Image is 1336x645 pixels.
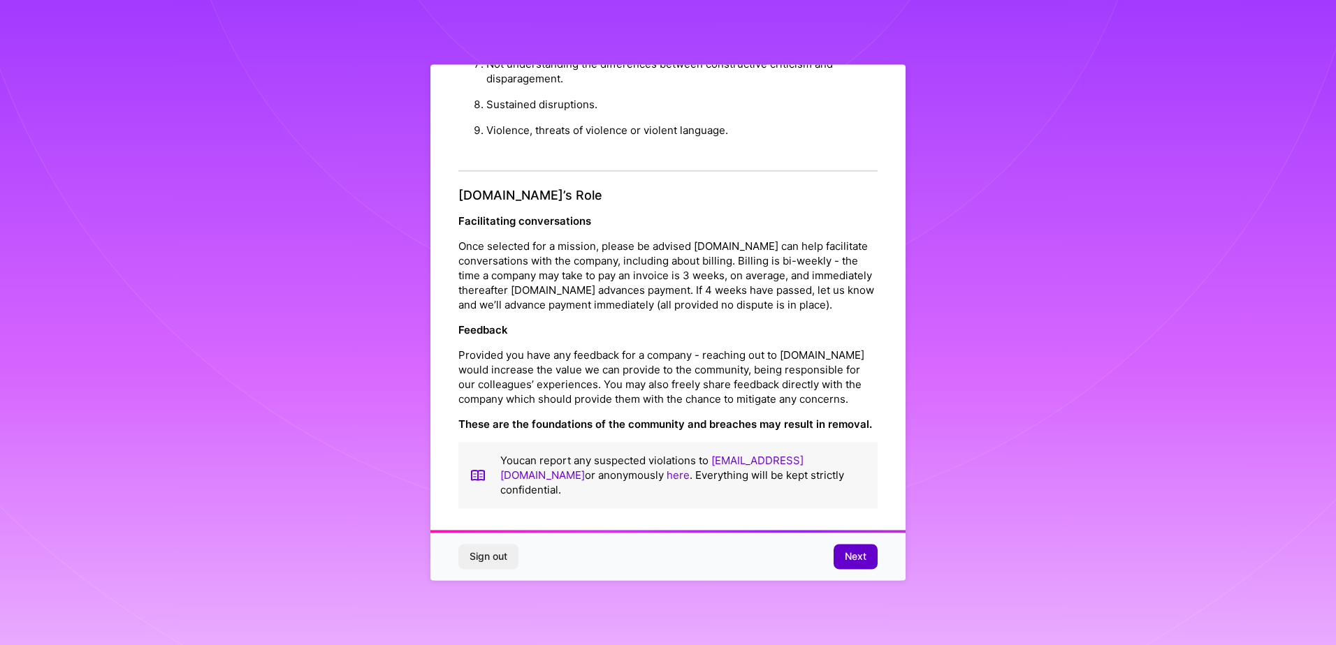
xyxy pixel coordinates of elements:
[458,188,878,203] h4: [DOMAIN_NAME]’s Role
[486,117,878,143] li: Violence, threats of violence or violent language.
[458,239,878,313] p: Once selected for a mission, please be advised [DOMAIN_NAME] can help facilitate conversations wi...
[486,51,878,91] li: Not understanding the differences between constructive criticism and disparagement.
[834,544,878,570] button: Next
[470,454,486,498] img: book icon
[458,348,878,407] p: Provided you have any feedback for a company - reaching out to [DOMAIN_NAME] would increase the v...
[500,454,866,498] p: You can report any suspected violations to or anonymously . Everything will be kept strictly conf...
[458,215,591,228] strong: Facilitating conversations
[845,550,866,564] span: Next
[667,469,690,482] a: here
[458,418,872,431] strong: These are the foundations of the community and breaches may result in removal.
[458,324,508,337] strong: Feedback
[458,544,518,570] button: Sign out
[500,454,804,482] a: [EMAIL_ADDRESS][DOMAIN_NAME]
[470,550,507,564] span: Sign out
[486,91,878,117] li: Sustained disruptions.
